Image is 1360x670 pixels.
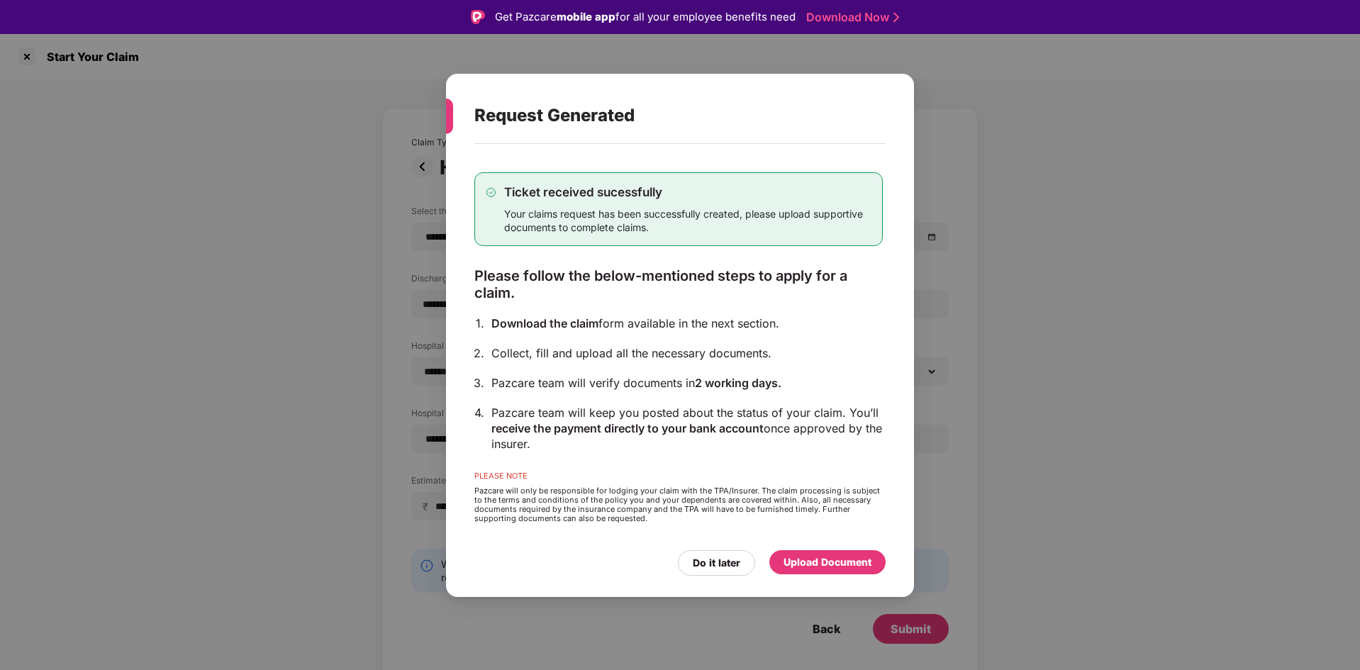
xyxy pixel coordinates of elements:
div: Request Generated [474,88,852,143]
div: 4. [474,404,484,420]
div: Collect, fill and upload all the necessary documents. [491,345,883,360]
div: Ticket received sucessfully [504,184,871,199]
span: 2 working days. [695,375,781,389]
div: Pazcare team will keep you posted about the status of your claim. You’ll once approved by the ins... [491,404,883,451]
div: Get Pazcare for all your employee benefits need [495,9,796,26]
a: Download Now [806,10,895,25]
div: 3. [474,374,484,390]
div: Your claims request has been successfully created, please upload supportive documents to complete... [504,206,871,233]
div: 1. [476,315,484,330]
div: Upload Document [784,554,871,569]
span: Download the claim [491,316,598,330]
span: receive the payment directly to your bank account [491,420,764,435]
strong: mobile app [557,10,615,23]
div: PLEASE NOTE [474,471,883,486]
div: 2. [474,345,484,360]
div: Pazcare team will verify documents in [491,374,883,390]
div: form available in the next section. [491,315,883,330]
div: Please follow the below-mentioned steps to apply for a claim. [474,267,883,301]
div: Pazcare will only be responsible for lodging your claim with the TPA/Insurer. The claim processin... [474,486,883,523]
div: Do it later [693,554,740,570]
img: svg+xml;base64,PHN2ZyB4bWxucz0iaHR0cDovL3d3dy53My5vcmcvMjAwMC9zdmciIHdpZHRoPSIxMy4zMzMiIGhlaWdodD... [486,187,496,196]
img: Stroke [893,10,899,25]
img: Logo [471,10,485,24]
